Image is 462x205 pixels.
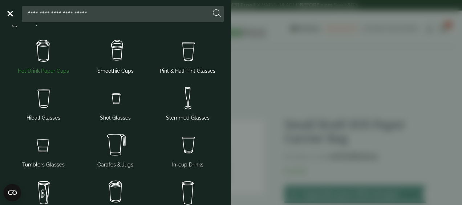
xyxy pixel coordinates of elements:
span: Carafes & Jugs [97,161,133,169]
span: Stemmed Glasses [166,114,210,122]
a: Tumblers Glasses [10,129,77,170]
span: Shot Glasses [100,114,131,122]
img: Tumbler_glass.svg [10,130,77,160]
span: Pint & Half Pint Glasses [160,67,215,75]
img: HotDrink_paperCup.svg [10,37,77,66]
a: Stemmed Glasses [154,82,221,123]
a: Smoothie Cups [82,35,149,76]
img: Incup_drinks.svg [154,130,221,160]
img: JugsNcaraffes.svg [82,130,149,160]
img: Hiball.svg [10,84,77,113]
button: Open CMP widget [4,184,21,201]
a: Shot Glasses [82,82,149,123]
img: Stemmed_glass.svg [154,84,221,113]
span: In-cup Drinks [172,161,203,169]
span: Hot Drink Paper Cups [18,67,69,75]
a: Hot Drink Paper Cups [10,35,77,76]
span: Tumblers Glasses [22,161,65,169]
span: Smoothie Cups [97,67,134,75]
span: Hiball Glasses [27,114,60,122]
a: Hiball Glasses [10,82,77,123]
a: Pint & Half Pint Glasses [154,35,221,76]
a: In-cup Drinks [154,129,221,170]
img: Smoothie_cups.svg [82,37,149,66]
a: Carafes & Jugs [82,129,149,170]
img: Shot_glass.svg [82,84,149,113]
img: PintNhalf_cup.svg [154,37,221,66]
